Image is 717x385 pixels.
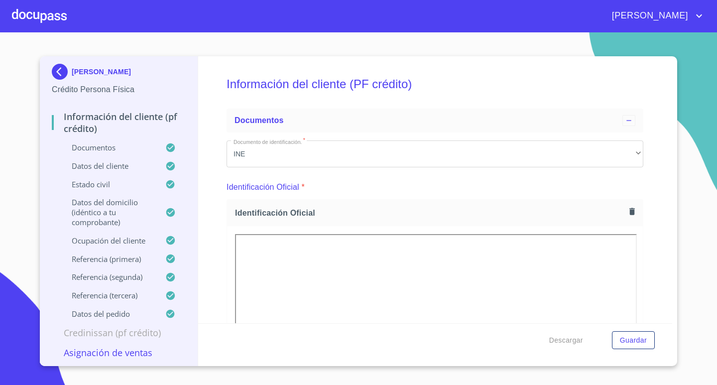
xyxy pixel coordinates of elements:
p: Datos del domicilio (idéntico a tu comprobante) [52,197,165,227]
p: Referencia (tercera) [52,290,165,300]
p: Datos del cliente [52,161,165,171]
p: Referencia (primera) [52,254,165,264]
img: Docupass spot blue [52,64,72,80]
p: Crédito Persona Física [52,84,186,96]
h5: Información del cliente (PF crédito) [227,64,643,105]
div: [PERSON_NAME] [52,64,186,84]
p: [PERSON_NAME] [72,68,131,76]
p: Credinissan (PF crédito) [52,327,186,339]
button: account of current user [604,8,705,24]
p: Identificación Oficial [227,181,299,193]
div: INE [227,140,643,167]
button: Guardar [612,331,655,350]
p: Ocupación del Cliente [52,236,165,246]
div: Documentos [227,109,643,132]
p: Estado Civil [52,179,165,189]
button: Descargar [545,331,587,350]
p: Asignación de Ventas [52,347,186,359]
p: Información del cliente (PF crédito) [52,111,186,134]
span: [PERSON_NAME] [604,8,693,24]
span: Guardar [620,334,647,347]
span: Documentos [235,116,283,125]
span: Descargar [549,334,583,347]
p: Documentos [52,142,165,152]
span: Identificación Oficial [235,208,625,218]
p: Datos del pedido [52,309,165,319]
p: Referencia (segunda) [52,272,165,282]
